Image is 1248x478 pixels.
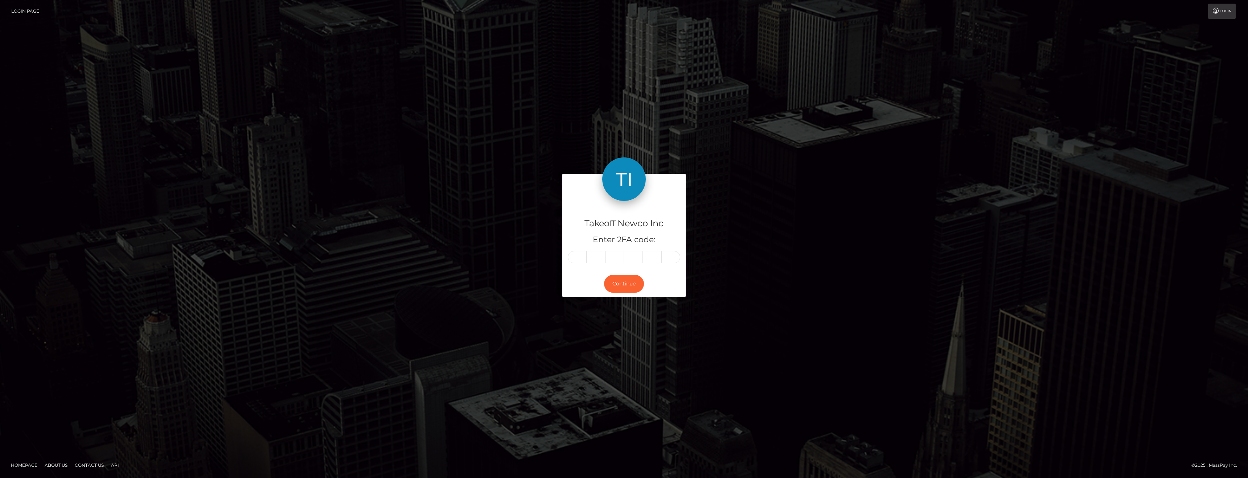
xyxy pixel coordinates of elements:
h5: Enter 2FA code: [568,234,680,246]
a: About Us [42,460,70,471]
a: API [108,460,122,471]
h4: Takeoff Newco Inc [568,217,680,230]
a: Login Page [11,4,39,19]
a: Homepage [8,460,40,471]
a: Contact Us [72,460,107,471]
button: Continue [604,275,644,293]
div: © 2025 , MassPay Inc. [1191,461,1243,469]
a: Login [1208,4,1236,19]
img: Takeoff Newco Inc [602,157,646,201]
